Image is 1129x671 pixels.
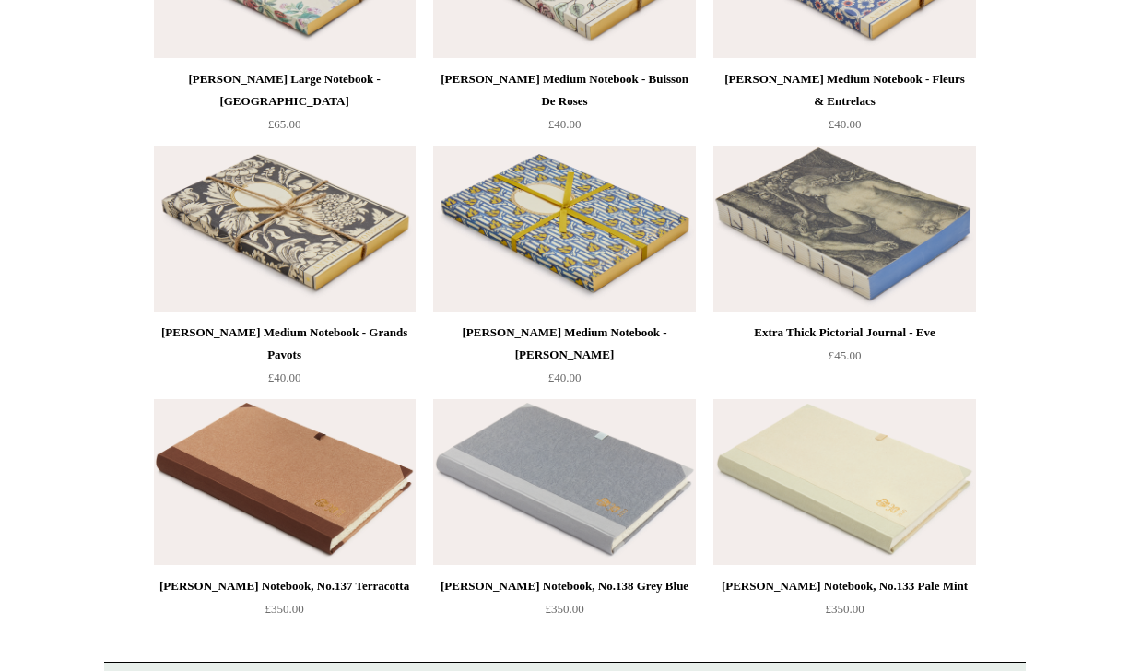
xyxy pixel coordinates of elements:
div: [PERSON_NAME] Medium Notebook - [PERSON_NAME] [438,322,690,366]
a: Antoinette Poisson Medium Notebook - Grands Pavots Antoinette Poisson Medium Notebook - Grands Pa... [154,146,416,312]
a: Extra Thick Pictorial Journal - Eve Extra Thick Pictorial Journal - Eve [713,146,975,312]
div: [PERSON_NAME] Medium Notebook - Buisson De Roses [438,68,690,112]
span: £40.00 [548,117,582,131]
span: £350.00 [825,602,864,616]
span: £65.00 [268,117,301,131]
a: [PERSON_NAME] Medium Notebook - Buisson De Roses £40.00 [433,68,695,144]
a: [PERSON_NAME] Medium Notebook - Fleurs & Entrelacs £40.00 [713,68,975,144]
a: [PERSON_NAME] Notebook, No.137 Terracotta £350.00 [154,575,416,651]
span: £45.00 [829,348,862,362]
a: Extra Thick Pictorial Journal - Eve £45.00 [713,322,975,397]
a: Antoinette Poisson Medium Notebook - Tison Antoinette Poisson Medium Notebook - Tison [433,146,695,312]
a: [PERSON_NAME] Large Notebook - [GEOGRAPHIC_DATA] £65.00 [154,68,416,144]
img: Steve Harrison Notebook, No.138 Grey Blue [433,399,695,565]
a: [PERSON_NAME] Notebook, No.138 Grey Blue £350.00 [433,575,695,651]
a: Steve Harrison Notebook, No.133 Pale Mint Steve Harrison Notebook, No.133 Pale Mint [713,399,975,565]
a: Steve Harrison Notebook, No.138 Grey Blue Steve Harrison Notebook, No.138 Grey Blue [433,399,695,565]
span: £40.00 [548,371,582,384]
span: £350.00 [265,602,303,616]
a: [PERSON_NAME] Medium Notebook - Grands Pavots £40.00 [154,322,416,397]
div: Extra Thick Pictorial Journal - Eve [718,322,970,344]
span: £350.00 [545,602,583,616]
div: [PERSON_NAME] Notebook, No.137 Terracotta [159,575,411,597]
div: [PERSON_NAME] Medium Notebook - Grands Pavots [159,322,411,366]
div: [PERSON_NAME] Medium Notebook - Fleurs & Entrelacs [718,68,970,112]
img: Steve Harrison Notebook, No.133 Pale Mint [713,399,975,565]
span: £40.00 [829,117,862,131]
div: [PERSON_NAME] Large Notebook - [GEOGRAPHIC_DATA] [159,68,411,112]
img: Steve Harrison Notebook, No.137 Terracotta [154,399,416,565]
a: Steve Harrison Notebook, No.137 Terracotta Steve Harrison Notebook, No.137 Terracotta [154,399,416,565]
img: Antoinette Poisson Medium Notebook - Grands Pavots [154,146,416,312]
div: [PERSON_NAME] Notebook, No.138 Grey Blue [438,575,690,597]
a: [PERSON_NAME] Medium Notebook - [PERSON_NAME] £40.00 [433,322,695,397]
div: [PERSON_NAME] Notebook, No.133 Pale Mint [718,575,970,597]
img: Antoinette Poisson Medium Notebook - Tison [433,146,695,312]
span: £40.00 [268,371,301,384]
a: [PERSON_NAME] Notebook, No.133 Pale Mint £350.00 [713,575,975,651]
img: Extra Thick Pictorial Journal - Eve [713,146,975,312]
